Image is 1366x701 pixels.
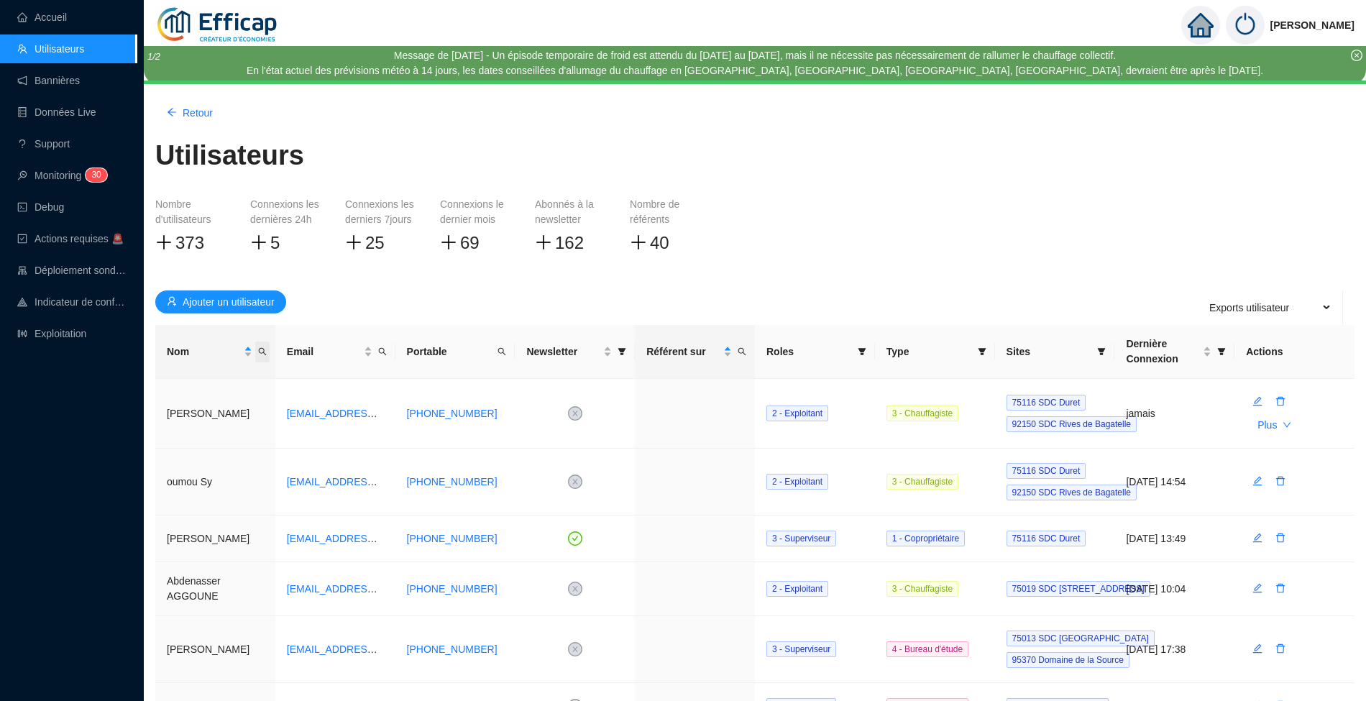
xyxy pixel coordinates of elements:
span: plus [345,234,362,251]
td: [PERSON_NAME] [155,616,275,683]
td: Abdenasser AGGOUNE [155,562,275,616]
span: 75013 SDC [GEOGRAPHIC_DATA] [1007,631,1155,646]
img: power [1226,6,1265,45]
div: Message de [DATE] - Un épisode temporaire de froid est attendu du [DATE] au [DATE], mais il ne né... [247,48,1263,63]
span: edit [1252,476,1262,486]
span: filter [975,342,989,362]
span: Dernière Connexion [1126,336,1200,367]
div: Nombre d'utilisateurs [155,197,227,227]
h1: Utilisateurs [155,139,304,172]
th: Email [275,325,395,379]
span: 75019 SDC [STREET_ADDRESS] [1007,581,1150,597]
th: Newsletter [515,325,635,379]
span: close-circle [1351,50,1362,61]
td: a.aggoune@disdero.fr [275,562,395,616]
td: [DATE] 17:38 [1114,616,1234,683]
span: plus [630,234,647,251]
a: teamUtilisateurs [17,43,84,55]
a: databaseDonnées Live [17,106,96,118]
span: 40 [650,233,669,252]
span: delete [1275,643,1285,654]
a: [PHONE_NUMBER] [407,533,498,544]
a: clusterDéploiement sondes [17,265,127,276]
div: En l'état actuel des prévisions météo à 14 jours, les dates conseillées d'allumage du chauffage e... [247,63,1263,78]
a: [EMAIL_ADDRESS][DOMAIN_NAME] [287,583,457,595]
div: Connexions le dernier mois [440,197,512,227]
a: homeAccueil [17,12,67,23]
td: oumou Sy [155,449,275,516]
span: 4 - Bureau d'étude [886,641,968,657]
a: questionSupport [17,138,70,150]
ul: Export [1192,290,1343,325]
span: 75116 SDC Duret [1007,531,1086,546]
span: search [255,342,270,362]
span: Email [287,344,361,359]
span: edit [1252,583,1262,593]
a: [PHONE_NUMBER] [407,476,498,487]
div: Abonnés à la newsletter [535,197,607,227]
td: [DATE] 14:54 [1114,449,1234,516]
span: Portable [407,344,492,359]
td: [DATE] 10:04 [1114,562,1234,616]
span: Plus [1257,418,1277,433]
td: jamais [1114,379,1234,449]
span: Newsletter [526,344,600,359]
span: edit [1252,396,1262,406]
span: Type [886,344,972,359]
i: 1 / 2 [147,51,160,62]
a: heat-mapIndicateur de confort [17,296,127,308]
span: search [738,347,746,356]
button: Plusdown [1246,413,1303,436]
span: 3 - Chauffagiste [886,581,959,597]
span: filter [1217,347,1226,356]
span: check-circle [568,531,582,546]
span: Sites [1007,344,1092,359]
span: [PERSON_NAME] [1270,2,1354,48]
span: close-circle [568,475,582,489]
th: Nom [155,325,275,379]
span: 162 [555,233,584,252]
span: search [495,342,509,362]
span: edit [1252,643,1262,654]
span: close-circle [568,582,582,596]
span: search [378,347,387,356]
th: Référent sur [635,325,755,379]
span: edit [1252,533,1262,543]
span: 3 - Superviseur [772,533,830,544]
span: close-circle [568,642,582,656]
span: filter [855,342,869,362]
a: [PHONE_NUMBER] [407,408,498,419]
a: codeDebug [17,201,64,213]
span: plus [440,234,457,251]
span: Nom [167,344,241,359]
span: search [735,342,749,362]
span: delete [1275,583,1285,593]
td: ymielczarek@ccr.fr [275,516,395,562]
span: 5 [270,233,280,252]
span: search [258,347,267,356]
span: 95370 Domaine de la Source [1007,652,1129,668]
span: 69 [460,233,480,252]
span: 2 - Exploitant [772,584,822,594]
span: Référent sur [646,344,720,359]
a: [EMAIL_ADDRESS][DOMAIN_NAME] [287,408,457,419]
td: avolpe@manergy.fr [275,616,395,683]
span: 25 [365,233,385,252]
a: [EMAIL_ADDRESS][DOMAIN_NAME] [287,643,457,655]
span: Ajouter un utilisateur [183,295,275,310]
span: user-add [167,296,177,306]
a: [EMAIL_ADDRESS][DOMAIN_NAME] [287,533,457,544]
td: cjarret@celsio.fr [275,379,395,449]
span: 1 - Copropriétaire [886,531,965,546]
th: Dernière Connexion [1114,325,1234,379]
span: delete [1275,396,1285,406]
span: filter [1097,347,1106,356]
span: 75116 SDC Duret [1007,395,1086,411]
span: Exports utilisateur [1209,293,1289,322]
span: filter [978,347,986,356]
span: filter [1214,334,1229,370]
a: [EMAIL_ADDRESS][DOMAIN_NAME] [287,476,457,487]
span: 3 - Superviseur [772,644,830,654]
span: 0 [96,170,101,180]
span: filter [615,342,629,362]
